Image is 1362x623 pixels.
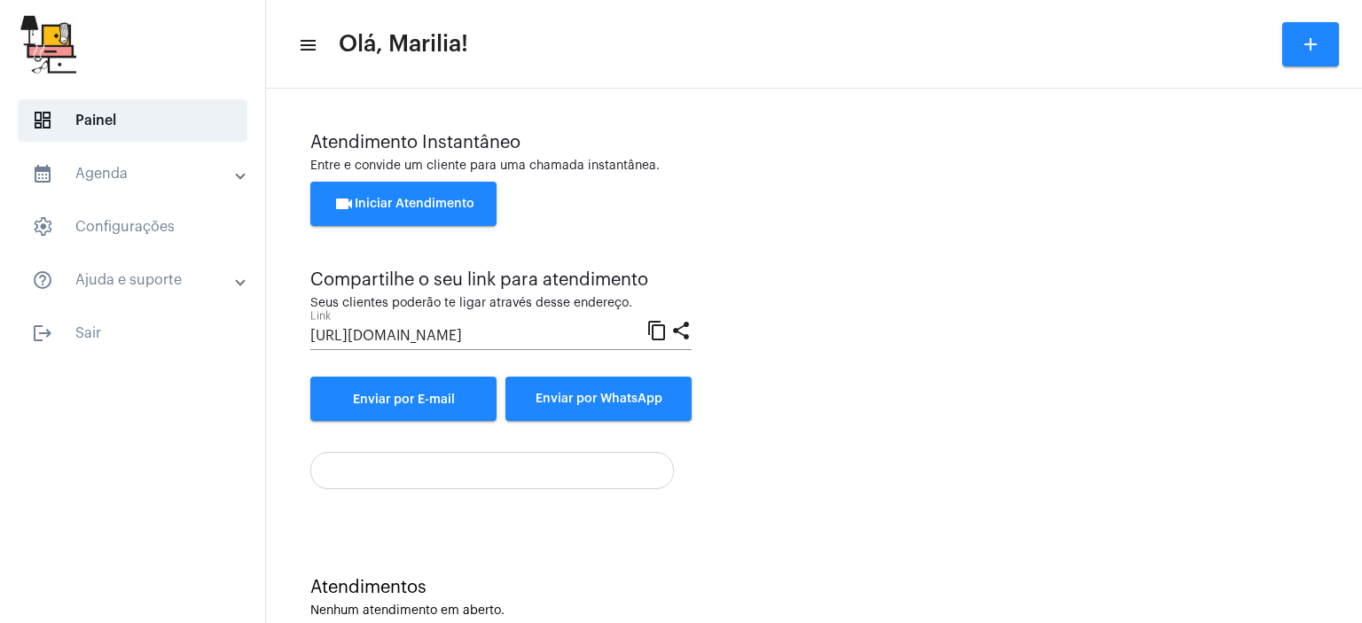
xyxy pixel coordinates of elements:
span: sidenav icon [32,216,53,238]
mat-panel-title: Agenda [32,163,237,184]
mat-expansion-panel-header: sidenav iconAjuda e suporte [11,259,265,301]
mat-icon: add [1300,34,1321,55]
button: Iniciar Atendimento [310,182,497,226]
mat-icon: share [670,319,692,340]
mat-icon: sidenav icon [32,323,53,344]
span: sidenav icon [32,110,53,131]
span: Sair [18,312,247,354]
span: Olá, Marilia! [339,30,468,58]
div: Seus clientes poderão te ligar através desse endereço. [310,297,692,310]
a: Enviar por E-mail [310,377,497,421]
mat-icon: sidenav icon [298,35,316,56]
button: Enviar por WhatsApp [505,377,692,421]
div: Entre e convide um cliente para uma chamada instantânea. [310,160,1318,173]
div: Atendimento Instantâneo [310,133,1318,152]
mat-icon: content_copy [646,319,668,340]
span: Configurações [18,206,247,248]
mat-icon: videocam [333,193,355,214]
mat-icon: sidenav icon [32,269,53,291]
mat-expansion-panel-header: sidenav iconAgenda [11,152,265,195]
span: Iniciar Atendimento [333,198,474,210]
span: Enviar por E-mail [353,393,455,406]
mat-icon: sidenav icon [32,163,53,184]
span: Painel [18,99,247,142]
div: Nenhum atendimento em aberto. [310,604,1318,618]
div: Compartilhe o seu link para atendimento [310,270,692,290]
span: Enviar por WhatsApp [536,393,662,405]
div: Atendimentos [310,578,1318,597]
mat-panel-title: Ajuda e suporte [32,269,237,291]
img: b0638e37-6cf5-c2ab-24d1-898c32f64f7f.jpg [14,9,81,80]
